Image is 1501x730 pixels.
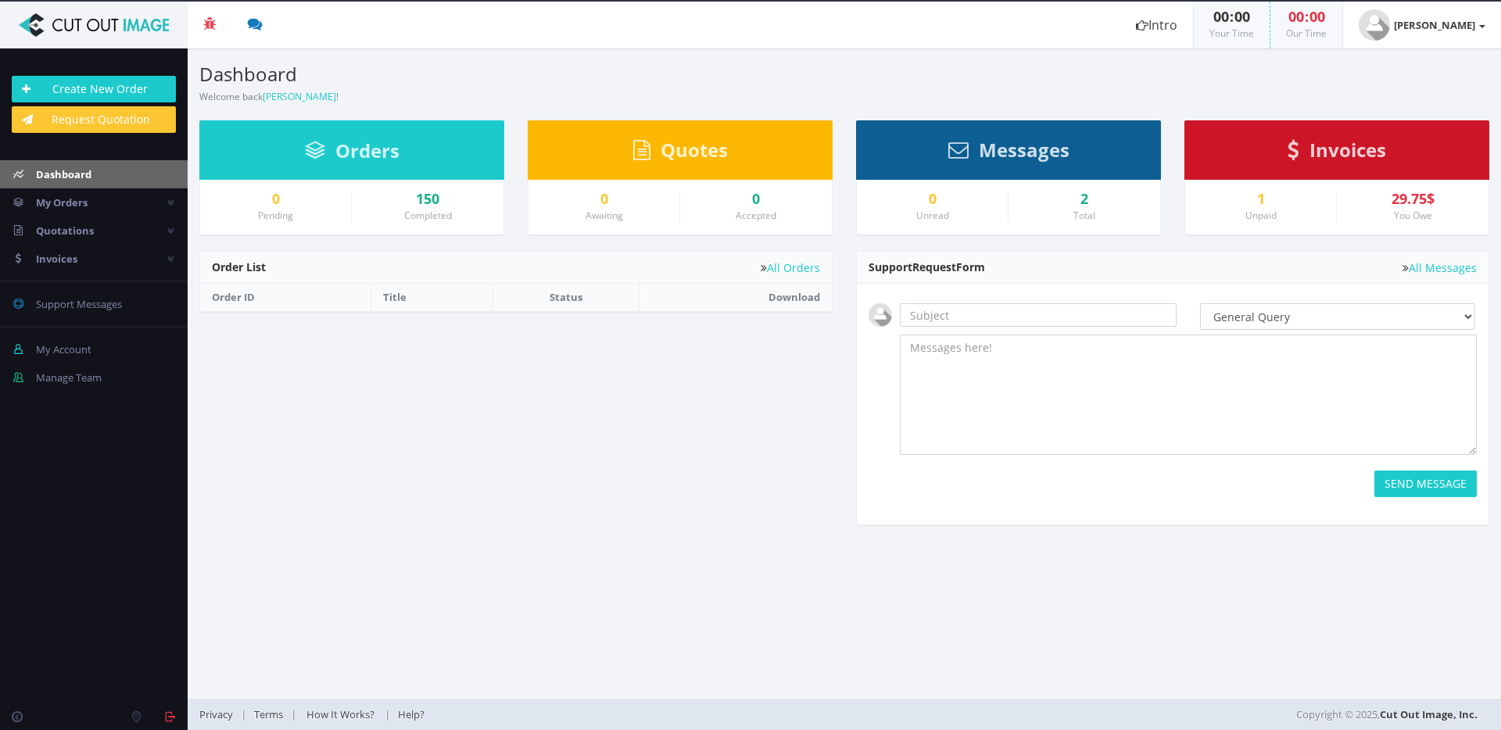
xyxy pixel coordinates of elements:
small: Accepted [736,209,776,222]
a: 0 [540,191,668,207]
th: Status [493,284,639,311]
a: Help? [390,707,432,721]
span: Orders [335,138,399,163]
small: Total [1073,209,1095,222]
span: : [1229,7,1234,26]
a: Quotes [633,146,728,160]
span: Support Form [869,259,985,274]
th: Title [371,284,493,311]
a: Intro [1120,2,1193,48]
span: Quotations [36,224,94,238]
small: Awaiting [586,209,623,222]
button: SEND MESSAGE [1374,471,1477,497]
h3: Dashboard [199,64,833,84]
small: Unpaid [1245,209,1277,222]
a: Request Quotation [12,106,176,133]
a: Terms [246,707,291,721]
span: 00 [1288,7,1304,26]
span: Quotes [661,137,728,163]
span: My Account [36,342,91,356]
img: user_default.jpg [869,303,892,327]
span: Invoices [36,252,77,266]
small: Our Time [1286,27,1327,40]
a: How It Works? [296,707,385,721]
a: Privacy [199,707,241,721]
th: Order ID [200,284,371,311]
span: Invoices [1309,137,1386,163]
span: Copyright © 2025, [1296,707,1478,722]
div: 2 [1020,191,1148,207]
a: Create New Order [12,76,176,102]
span: Support Messages [36,297,122,311]
small: Your Time [1209,27,1254,40]
span: 00 [1213,7,1229,26]
small: Welcome back ! [199,90,339,103]
a: 1 [1197,191,1324,207]
a: [PERSON_NAME] [263,90,336,103]
span: Request [912,259,956,274]
small: You Owe [1394,209,1432,222]
small: Unread [916,209,949,222]
a: Messages [948,146,1069,160]
a: 0 [212,191,339,207]
small: Completed [404,209,452,222]
input: Subject [900,303,1177,327]
a: Cut Out Image, Inc. [1380,707,1478,721]
span: How It Works? [306,707,374,721]
span: 00 [1309,7,1325,26]
a: Invoices [1288,146,1386,160]
a: All Messages [1402,262,1477,274]
span: 00 [1234,7,1250,26]
span: Order List [212,259,266,274]
span: Messages [979,137,1069,163]
span: : [1304,7,1309,26]
div: 29.75$ [1349,191,1477,207]
a: 0 [869,191,996,207]
th: Download [639,284,832,311]
a: All Orders [761,262,820,274]
small: Pending [258,209,293,222]
span: Manage Team [36,370,102,385]
span: Dashboard [36,167,91,181]
img: user_default.jpg [1359,9,1390,41]
a: Orders [305,147,399,161]
a: [PERSON_NAME] [1343,2,1501,48]
a: 150 [364,191,492,207]
img: Cut Out Image [12,13,176,37]
strong: [PERSON_NAME] [1394,18,1475,32]
a: 0 [692,191,820,207]
span: My Orders [36,195,88,209]
div: | | | [199,699,1059,730]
